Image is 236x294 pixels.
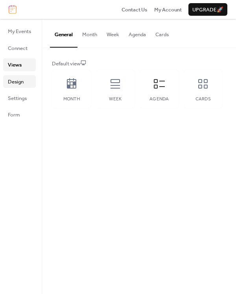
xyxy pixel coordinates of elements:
button: Agenda [124,19,151,46]
span: Form [8,111,20,119]
div: Week [104,96,127,102]
a: My Events [3,25,36,37]
div: Month [60,96,83,102]
a: Design [3,75,36,88]
img: logo [9,5,17,14]
span: Connect [8,44,28,52]
a: Contact Us [122,6,147,13]
button: Month [77,19,102,46]
span: My Events [8,28,31,35]
button: Week [102,19,124,46]
button: Cards [151,19,173,46]
span: Settings [8,94,27,102]
div: Default view [52,60,225,68]
span: Design [8,78,24,86]
span: Contact Us [122,6,147,14]
a: Settings [3,92,36,104]
button: General [50,19,77,47]
a: Form [3,108,36,121]
div: Agenda [147,96,171,102]
span: Views [8,61,22,69]
div: Cards [192,96,215,102]
span: My Account [154,6,182,14]
button: Upgrade🚀 [188,3,227,16]
span: Upgrade 🚀 [192,6,223,14]
a: My Account [154,6,182,13]
a: Views [3,58,36,71]
a: Connect [3,42,36,54]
